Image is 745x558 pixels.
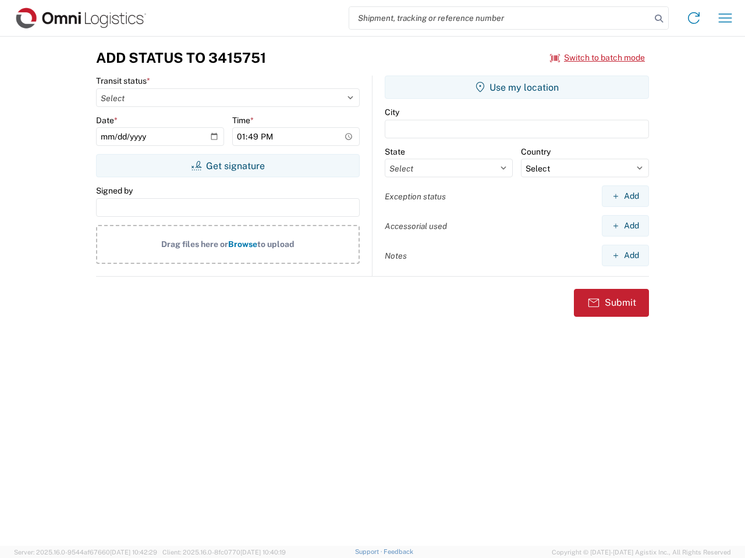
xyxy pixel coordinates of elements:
span: Server: 2025.16.0-9544af67660 [14,549,157,556]
button: Get signature [96,154,360,177]
span: [DATE] 10:40:19 [240,549,286,556]
label: Country [521,146,551,157]
label: Signed by [96,185,133,196]
label: Transit status [96,76,150,86]
button: Add [602,245,649,266]
label: Notes [385,251,407,261]
label: Accessorial used [385,221,447,231]
label: Date [96,115,118,126]
a: Feedback [384,548,413,555]
button: Add [602,185,649,207]
span: Copyright © [DATE]-[DATE] Agistix Inc., All Rights Reserved [552,547,731,557]
button: Switch to batch mode [550,48,645,67]
span: to upload [257,239,295,249]
label: State [385,146,405,157]
label: City [385,107,399,117]
button: Add [602,215,649,237]
button: Use my location [385,76,649,99]
button: Submit [574,289,649,317]
a: Support [355,548,384,555]
span: Client: 2025.16.0-8fc0770 [162,549,286,556]
label: Time [232,115,254,126]
h3: Add Status to 3415751 [96,49,266,66]
label: Exception status [385,191,446,202]
span: Browse [228,239,257,249]
input: Shipment, tracking or reference number [349,7,651,29]
span: Drag files here or [161,239,228,249]
span: [DATE] 10:42:29 [110,549,157,556]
